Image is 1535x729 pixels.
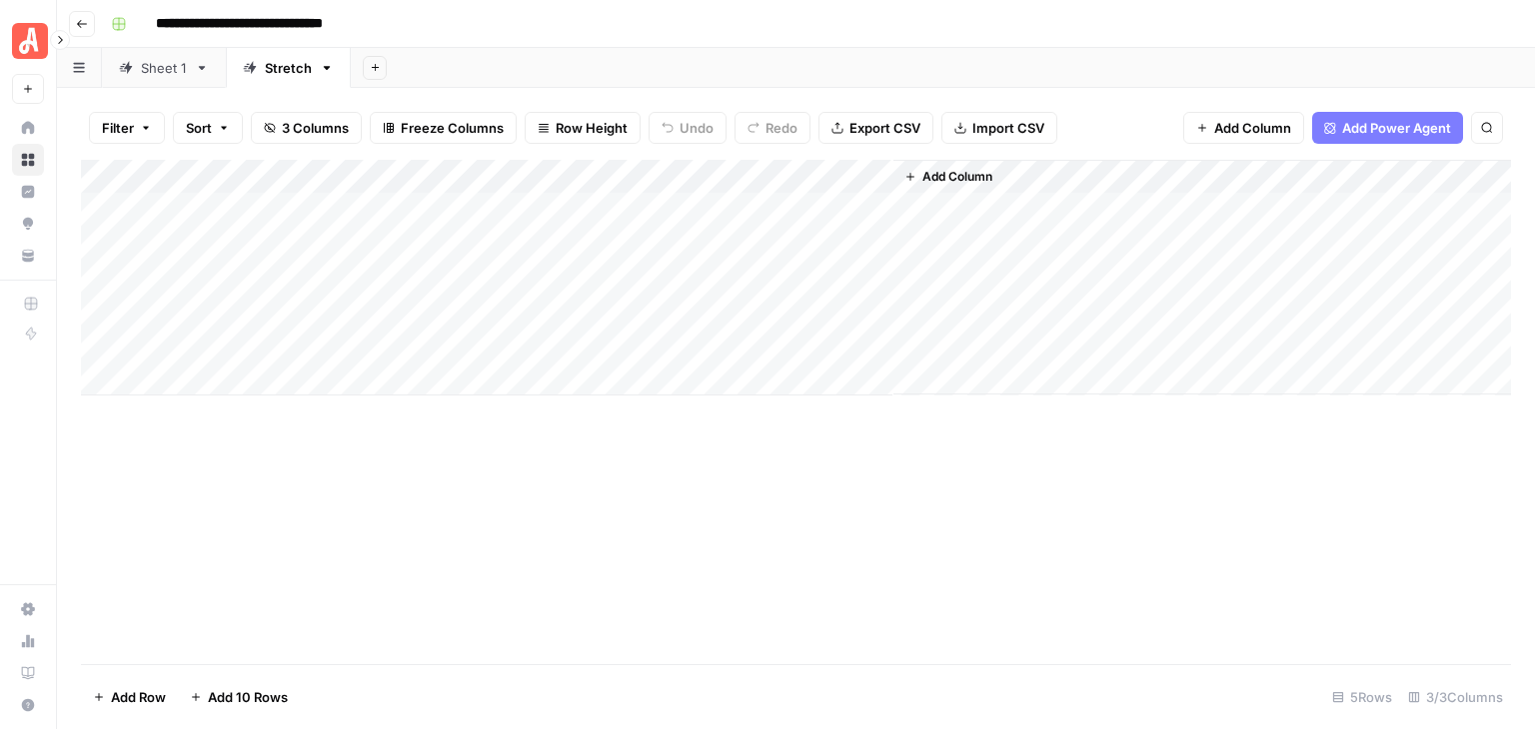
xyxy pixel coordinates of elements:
[735,112,810,144] button: Redo
[941,112,1057,144] button: Import CSV
[12,240,44,272] a: Your Data
[1214,118,1291,138] span: Add Column
[282,118,349,138] span: 3 Columns
[12,112,44,144] a: Home
[12,144,44,176] a: Browse
[370,112,517,144] button: Freeze Columns
[401,118,504,138] span: Freeze Columns
[178,681,300,713] button: Add 10 Rows
[1183,112,1304,144] button: Add Column
[972,118,1044,138] span: Import CSV
[1312,112,1463,144] button: Add Power Agent
[251,112,362,144] button: 3 Columns
[1342,118,1451,138] span: Add Power Agent
[186,118,212,138] span: Sort
[766,118,797,138] span: Redo
[680,118,714,138] span: Undo
[12,23,48,59] img: Angi Logo
[111,687,166,707] span: Add Row
[89,112,165,144] button: Filter
[12,593,44,625] a: Settings
[12,208,44,240] a: Opportunities
[265,58,312,78] div: Stretch
[649,112,727,144] button: Undo
[12,625,44,657] a: Usage
[556,118,628,138] span: Row Height
[818,112,933,144] button: Export CSV
[525,112,641,144] button: Row Height
[81,681,178,713] button: Add Row
[102,118,134,138] span: Filter
[226,48,351,88] a: Stretch
[12,176,44,208] a: Insights
[173,112,243,144] button: Sort
[849,118,920,138] span: Export CSV
[1324,681,1400,713] div: 5 Rows
[12,16,44,66] button: Workspace: Angi
[896,164,1000,190] button: Add Column
[1400,681,1511,713] div: 3/3 Columns
[12,689,44,721] button: Help + Support
[12,657,44,689] a: Learning Hub
[922,168,992,186] span: Add Column
[208,687,288,707] span: Add 10 Rows
[102,48,226,88] a: Sheet 1
[141,58,187,78] div: Sheet 1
